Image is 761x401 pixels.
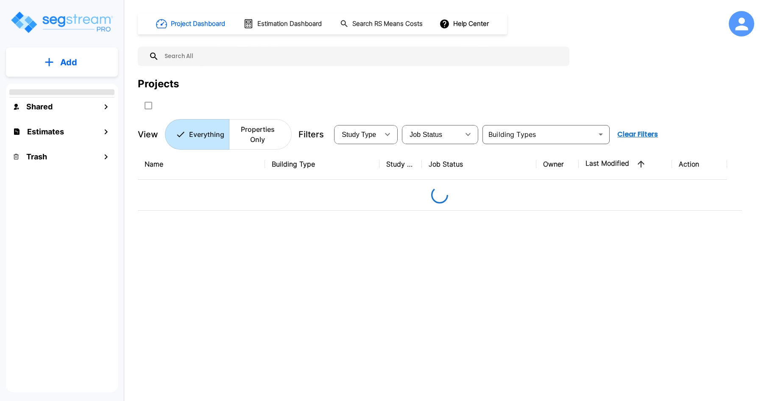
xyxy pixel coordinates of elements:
[438,16,492,32] button: Help Center
[595,128,607,140] button: Open
[536,149,579,180] th: Owner
[171,19,225,29] h1: Project Dashboard
[229,119,292,150] button: Properties Only
[342,131,376,138] span: Study Type
[485,128,593,140] input: Building Types
[265,149,379,180] th: Building Type
[153,14,230,33] button: Project Dashboard
[26,101,53,112] h1: Shared
[27,126,64,137] h1: Estimates
[138,149,265,180] th: Name
[10,10,114,34] img: Logo
[138,76,179,92] div: Projects
[165,119,229,150] button: Everything
[234,124,281,145] p: Properties Only
[379,149,422,180] th: Study Type
[614,126,661,143] button: Clear Filters
[410,131,442,138] span: Job Status
[257,19,322,29] h1: Estimation Dashboard
[336,123,379,146] div: Select
[352,19,423,29] h1: Search RS Means Costs
[672,149,727,180] th: Action
[337,16,427,32] button: Search RS Means Costs
[6,50,118,75] button: Add
[189,129,224,139] p: Everything
[298,128,324,141] p: Filters
[240,15,326,33] button: Estimation Dashboard
[159,47,565,66] input: Search All
[165,119,292,150] div: Platform
[404,123,460,146] div: Select
[422,149,536,180] th: Job Status
[26,151,47,162] h1: Trash
[579,149,672,180] th: Last Modified
[140,97,157,114] button: SelectAll
[60,56,77,69] p: Add
[138,128,158,141] p: View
